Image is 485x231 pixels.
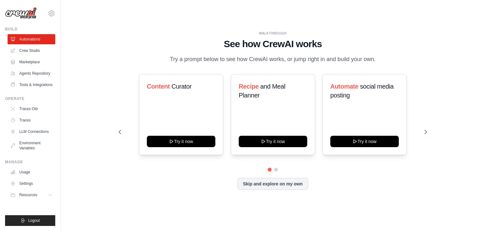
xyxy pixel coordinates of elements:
div: Manage [5,159,55,165]
div: Operate [5,96,55,101]
a: Crew Studio [8,46,55,56]
a: Traces Old [8,104,55,114]
span: Recipe [239,83,259,90]
span: and Meal Planner [239,83,285,99]
span: Curator [171,83,192,90]
a: LLM Connections [8,127,55,137]
button: Resources [8,190,55,200]
a: Environment Variables [8,138,55,153]
span: Logout [28,218,40,223]
h1: See how CrewAI works [119,38,427,50]
img: Logo [5,7,37,19]
span: social media posting [330,83,394,99]
div: WALKTHROUGH [119,31,427,36]
a: Usage [8,167,55,177]
span: Automate [330,83,358,90]
a: Marketplace [8,57,55,67]
a: Traces [8,115,55,125]
a: Tools & Integrations [8,80,55,90]
span: Content [147,83,170,90]
button: Logout [5,215,55,226]
a: Settings [8,178,55,189]
button: Try it now [147,136,215,147]
button: Skip and explore on my own [237,178,308,190]
p: Try a prompt below to see how CrewAI works, or jump right in and build your own. [167,55,379,64]
button: Try it now [330,136,399,147]
a: Agents Repository [8,68,55,78]
div: Build [5,27,55,32]
a: Automations [8,34,55,44]
button: Try it now [239,136,307,147]
span: Resources [19,192,37,197]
